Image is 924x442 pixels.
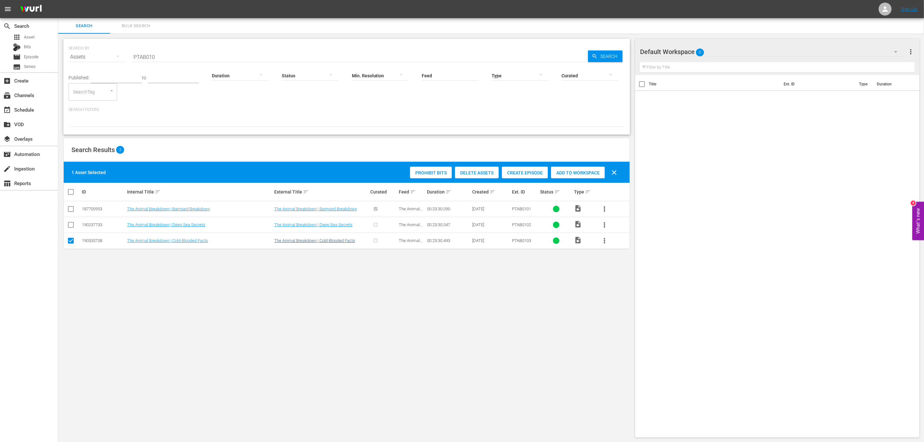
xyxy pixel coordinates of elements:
[114,22,158,30] span: Bulk Search
[907,44,915,60] button: more_vert
[3,121,11,128] span: VOD
[427,222,470,227] div: 00:23:30.047
[873,75,912,93] th: Duration
[127,188,272,196] div: Internal Title
[399,206,422,216] span: The Animal Breakdown
[82,189,125,194] div: ID
[551,167,605,178] button: Add to Workspace
[512,206,531,211] span: PTAB0101
[472,188,510,196] div: Created
[24,34,35,40] span: Asset
[911,201,916,206] div: 4
[399,238,422,248] span: The Animal Breakdown
[62,22,106,30] span: Search
[585,189,591,195] span: sort
[3,135,11,143] span: Overlays
[597,217,612,233] button: more_vert
[597,233,612,249] button: more_vert
[907,48,915,56] span: more_vert
[109,88,115,94] button: Open
[597,201,612,217] button: more_vert
[155,189,161,195] span: sort
[3,92,11,99] span: Channels
[69,75,89,80] span: Published:
[82,222,125,227] div: 190237733
[274,222,353,227] a: The Animal Breakdown | Deep Sea Secrets
[3,180,11,187] span: Reports
[855,75,873,93] th: Type
[598,50,623,62] span: Search
[610,169,618,176] span: clear
[901,6,918,12] a: Sign Out
[540,188,572,196] div: Status
[512,222,531,227] span: PTAB0102
[606,165,622,180] button: clear
[512,238,531,243] span: PTAB0103
[410,167,452,178] button: Prohibit Bits
[574,204,582,212] span: Video
[142,75,146,80] span: to
[69,107,625,113] p: Search Filters:
[3,22,11,30] span: Search
[24,44,31,50] span: Bits
[71,169,106,176] div: 1 Asset Selected
[13,63,21,71] span: Series
[696,46,704,59] span: 0
[551,170,605,175] span: Add to Workspace
[912,202,924,240] button: Open Feedback Widget
[127,238,208,243] a: The Animal Breakdown | Cold-Blooded Facts
[780,75,855,93] th: Ext. ID
[512,189,538,194] div: Ext. ID
[4,5,12,13] span: menu
[427,188,470,196] div: Duration
[303,189,309,195] span: sort
[16,2,47,17] img: ans4CAIJ8jUAAAAAAAAAAAAAAAAAAAAAAAAgQb4GAAAAAAAAAAAAAAAAAAAAAAAAJMjXAAAAAAAAAAAAAAAAAAAAAAAAgAT5G...
[410,189,416,195] span: sort
[3,106,11,114] span: Schedule
[3,150,11,158] span: Automation
[472,206,510,211] div: [DATE]
[601,237,608,245] span: more_vert
[13,53,21,61] span: Episode
[472,222,510,227] div: [DATE]
[127,206,210,211] a: The Animal Breakdown | Barnyard Breakdown
[472,238,510,243] div: [DATE]
[13,43,21,51] div: Bits
[601,221,608,229] span: more_vert
[427,238,470,243] div: 00:23:30.493
[71,146,115,154] span: Search Results
[399,188,425,196] div: Feed
[502,167,548,178] button: Create Episode
[490,189,495,195] span: sort
[24,63,36,70] span: Series
[455,167,499,178] button: Delete Assets
[274,206,357,211] a: The Animal Breakdown | Barnyard Breakdown
[399,222,422,232] span: The Animal Breakdown
[502,170,548,175] span: Create Episode
[3,77,11,85] span: Create
[69,48,125,66] div: Assets
[601,205,608,213] span: more_vert
[13,33,21,41] span: Asset
[446,189,451,195] span: sort
[274,188,369,196] div: External Title
[649,75,780,93] th: Title
[427,206,470,211] div: 00:23:30.090
[127,222,205,227] a: The Animal Breakdown | Deep Sea Secrets
[574,188,595,196] div: Type
[588,50,623,62] button: Search
[574,236,582,244] span: Video
[370,189,397,194] div: Curated
[82,206,125,211] div: 187700953
[574,220,582,228] span: Video
[24,54,38,60] span: Episode
[640,43,904,61] div: Default Workspace
[82,238,125,243] div: 190335738
[410,170,452,175] span: Prohibit Bits
[3,165,11,173] span: Ingestion
[455,170,499,175] span: Delete Assets
[274,238,355,243] a: The Animal Breakdown | Cold-Blooded Facts
[116,146,124,154] span: 3
[554,189,560,195] span: sort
